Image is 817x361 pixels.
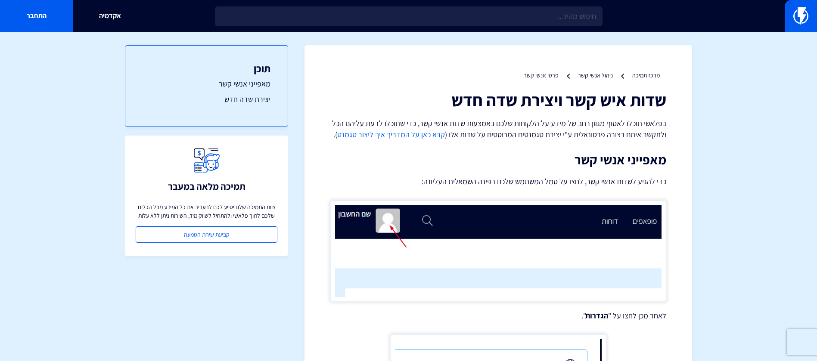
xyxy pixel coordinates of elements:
[330,118,666,140] p: בפלאשי תוכלו לאסוף מגוון רחב של מידע על הלקוחות שלכם באמצעות שדות אנשי קשר, כדי שתוכלו לדעת עליהם...
[136,226,277,243] a: קביעת שיחת הטמעה
[330,153,666,167] h2: מאפייני אנשי קשר
[632,71,660,79] a: מרכז תמיכה
[136,203,277,220] p: צוות התמיכה שלנו יסייע לכם להעביר את כל המידע מכל הכלים שלכם לתוך פלאשי ולהתחיל לשווק מיד, השירות...
[337,130,445,139] a: קרא כאן על המדריך איך ליצור סגמנט
[330,310,666,321] p: לאחר מכן לחצו על " ".
[524,71,559,79] a: פרטי אנשי קשר
[578,71,613,79] a: ניהול אנשי קשר
[143,94,270,105] a: יצירת שדה חדש
[168,181,245,191] h3: תמיכה מלאה במעבר
[330,90,666,109] h1: שדות איש קשר ויצירת שדה חדש
[215,6,603,26] input: חיפוש מהיר...
[143,63,270,74] h3: תוכן
[585,311,608,321] strong: הגדרות
[143,78,270,89] a: מאפייני אנשי קשר
[330,176,666,188] p: כדי להגיע לשדות אנשי קשר, לחצו על סמל המשתמש שלכם בפינה השמאלית העליונה:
